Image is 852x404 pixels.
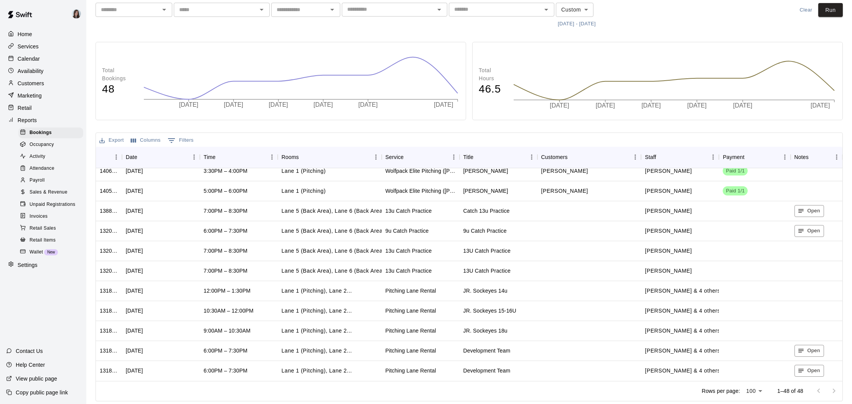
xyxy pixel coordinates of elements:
[72,9,81,18] img: Renee Ramos
[126,267,143,275] div: Fri, Oct 10, 2025
[313,101,333,108] tspan: [DATE]
[204,367,247,374] div: 6:00PM – 7:30PM
[6,259,80,271] div: Settings
[645,207,692,215] p: Steve Mortimer
[18,199,86,210] a: Unpaid Registrations
[16,389,68,396] p: Copy public page link
[702,387,740,395] p: Rows per page:
[282,227,390,235] p: Lane 5 (Back Area), Lane 6 (Back Area), Lane 7 (Back Area), Lane 8 (Back Area)
[6,114,80,126] a: Reports
[282,187,326,195] p: Lane 1 (Pitching)
[18,127,86,139] a: Bookings
[70,6,86,22] div: Renee Ramos
[18,67,44,75] p: Availability
[204,247,247,255] div: 7:00PM – 8:30PM
[126,287,143,295] div: Sat, Oct 04, 2025
[204,167,247,175] div: 3:30PM – 4:00PM
[723,167,748,175] span: Paid 1/1
[102,66,136,83] p: Total Bookings
[30,165,54,172] span: Attendance
[645,307,725,315] p: Brian Wolfe, Kyle Harvey, Brandon Barnes, Connor Menez, Andy Bouchie
[18,199,83,210] div: Unpaid Registrations
[179,101,198,108] tspan: [DATE]
[386,187,456,195] div: Wolfpack Elite Pitching (Brian Wolfe)
[100,152,110,162] button: Sort
[777,387,803,395] p: 1–48 of 48
[200,146,278,168] div: Time
[204,287,250,295] div: 12:00PM – 1:30PM
[204,146,216,168] div: Time
[473,152,484,162] button: Sort
[6,65,80,77] a: Availability
[100,187,118,195] div: 1405811
[645,167,692,175] p: Brian Wolfe
[224,101,243,108] tspan: [DATE]
[30,153,45,161] span: Activity
[266,151,278,163] button: Menu
[386,367,436,374] div: Pitching Lane Rental
[16,361,45,369] p: Help Center
[809,152,819,162] button: Sort
[791,146,842,168] div: Notes
[18,139,86,151] a: Occupancy
[6,90,80,101] a: Marketing
[18,211,83,222] div: Invoices
[386,287,436,295] div: Pitching Lane Rental
[6,102,80,114] div: Retail
[100,227,118,235] div: 1320628
[18,247,83,258] div: WalletNew
[110,151,122,163] button: Menu
[596,102,615,109] tspan: [DATE]
[126,227,143,235] div: Tue, Oct 07, 2025
[794,205,824,217] button: Open
[386,167,456,175] div: Wolfpack Elite Pitching (Brian Wolfe)
[723,187,748,195] span: Paid 1/1
[166,134,196,147] button: Show filters
[811,102,830,109] tspan: [DATE]
[30,177,44,184] span: Payroll
[216,152,226,162] button: Sort
[18,187,83,198] div: Sales & Revenue
[386,146,404,168] div: Service
[645,187,692,195] p: Brian Wolfe
[645,367,725,375] p: Brian Wolfe, Kyle Harvey, Brandon Barnes, Connor Menez, Andy Bouchie
[479,83,506,96] h4: 46.5
[126,167,143,175] div: Tue, Oct 07, 2025
[204,187,247,195] div: 5:00PM – 6:00PM
[18,127,83,138] div: Bookings
[18,151,86,163] a: Activity
[18,30,32,38] p: Home
[282,167,326,175] p: Lane 1 (Pitching)
[18,92,42,99] p: Marketing
[541,146,568,168] div: Customers
[282,287,352,295] p: Lane 1 (Pitching), Lane 2, Lane 3, Lane 4
[463,267,511,275] div: 13U Catch Practice
[541,167,588,175] p: Hunter Atkinson
[743,386,765,397] div: 100
[6,78,80,89] a: Customers
[645,267,692,275] p: Steve Mortimer
[386,207,432,215] div: 13u Catch Practice
[463,327,508,334] div: JR. Sockeyes 18u
[30,201,75,209] span: Unpaid Registrations
[463,167,508,175] div: Hunter Atkinson
[16,347,43,355] p: Contact Us
[18,151,83,162] div: Activity
[556,3,593,17] div: Custom
[645,247,692,255] p: Steve Mortimer
[100,367,118,374] div: 1318448
[126,146,137,168] div: Date
[463,347,511,354] div: Development Team
[6,53,80,65] a: Calendar
[18,104,32,112] p: Retail
[794,345,824,357] button: Open
[818,3,843,17] button: Run
[100,307,118,315] div: 1318547
[30,141,54,149] span: Occupancy
[18,210,86,222] a: Invoices
[282,207,390,215] p: Lane 5 (Back Area), Lane 6 (Back Area), Lane 7 (Back Area), Lane 8 (Back Area)
[656,152,667,162] button: Sort
[6,41,80,52] a: Services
